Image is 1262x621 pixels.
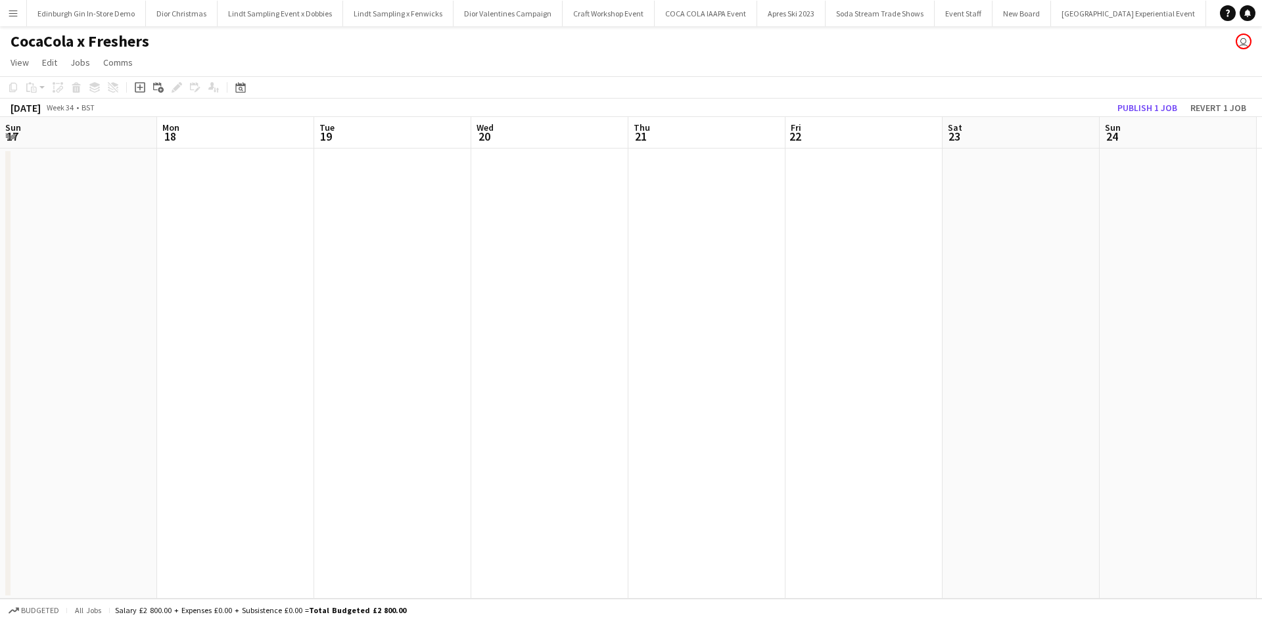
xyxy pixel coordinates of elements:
app-user-avatar: Joanne Milne [1236,34,1251,49]
span: View [11,57,29,68]
button: Soda Stream Trade Shows [826,1,935,26]
button: Edinburgh Gin In-Store Demo [27,1,146,26]
span: 20 [475,129,494,144]
span: 23 [946,129,962,144]
a: Edit [37,54,62,71]
span: Jobs [70,57,90,68]
span: Sun [5,122,21,133]
span: Thu [634,122,650,133]
span: Week 34 [43,103,76,112]
span: Tue [319,122,335,133]
span: 21 [632,129,650,144]
div: Salary £2 800.00 + Expenses £0.00 + Subsistence £0.00 = [115,605,406,615]
span: 19 [317,129,335,144]
span: Fri [791,122,801,133]
button: Lindt Sampling x Fenwicks [343,1,454,26]
button: [GEOGRAPHIC_DATA] Experiential Event [1051,1,1206,26]
span: Wed [477,122,494,133]
button: Dior Valentines Campaign [454,1,563,26]
a: View [5,54,34,71]
button: COCA COLA IAAPA Event [655,1,757,26]
span: Sat [948,122,962,133]
button: Revert 1 job [1185,99,1251,116]
span: 22 [789,129,801,144]
span: Edit [42,57,57,68]
button: Apres Ski 2023 [757,1,826,26]
span: All jobs [72,605,104,615]
div: [DATE] [11,101,41,114]
span: Comms [103,57,133,68]
button: Event Staff [935,1,993,26]
span: 24 [1103,129,1121,144]
a: Jobs [65,54,95,71]
span: 17 [3,129,21,144]
button: Budgeted [7,603,61,618]
span: 18 [160,129,179,144]
span: Budgeted [21,606,59,615]
button: New Board [993,1,1051,26]
button: Lindt Sampling Event x Dobbies [218,1,343,26]
button: Dior Christmas [146,1,218,26]
h1: CocaCola x Freshers [11,32,149,51]
span: Sun [1105,122,1121,133]
a: Comms [98,54,138,71]
button: Publish 1 job [1112,99,1182,116]
button: Craft Workshop Event [563,1,655,26]
span: Mon [162,122,179,133]
div: BST [82,103,95,112]
span: Total Budgeted £2 800.00 [309,605,406,615]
